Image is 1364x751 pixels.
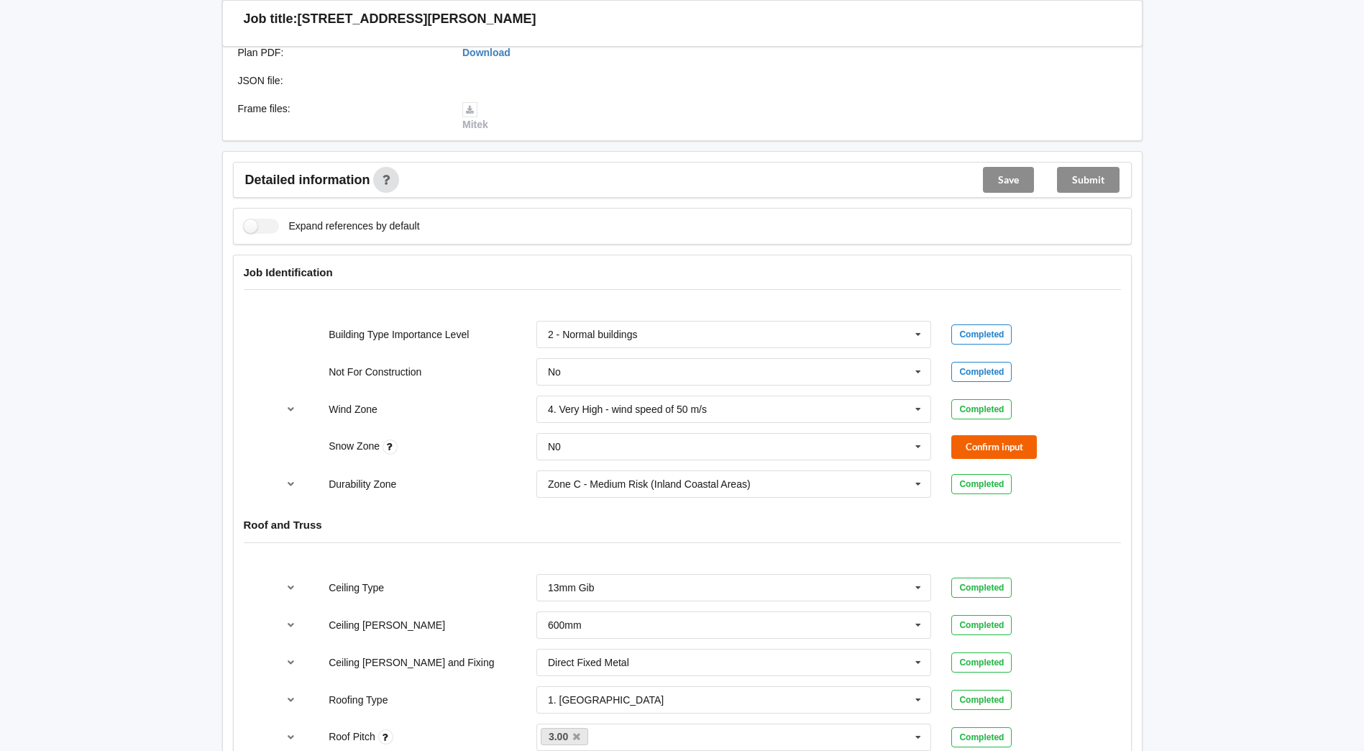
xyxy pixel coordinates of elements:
div: Frame files : [228,101,453,132]
button: reference-toggle [277,687,305,713]
button: reference-toggle [277,575,305,601]
div: 4. Very High - wind speed of 50 m/s [548,404,707,414]
label: Roof Pitch [329,731,377,742]
h4: Roof and Truss [244,518,1121,532]
button: reference-toggle [277,724,305,750]
div: 2 - Normal buildings [548,329,638,340]
a: Mitek [462,103,488,130]
div: Completed [951,690,1012,710]
div: No [548,367,561,377]
div: 13mm Gib [548,583,595,593]
button: reference-toggle [277,471,305,497]
label: Not For Construction [329,366,421,378]
label: Ceiling [PERSON_NAME] and Fixing [329,657,494,668]
div: Direct Fixed Metal [548,657,629,668]
h3: [STREET_ADDRESS][PERSON_NAME] [298,11,536,27]
div: 600mm [548,620,582,630]
div: 1. [GEOGRAPHIC_DATA] [548,695,664,705]
div: Completed [951,474,1012,494]
div: Zone C - Medium Risk (Inland Coastal Areas) [548,479,751,489]
div: Completed [951,578,1012,598]
button: reference-toggle [277,396,305,422]
span: Detailed information [245,173,370,186]
div: Completed [951,652,1012,673]
a: 3.00 [541,728,588,745]
label: Roofing Type [329,694,388,706]
div: Completed [951,399,1012,419]
label: Wind Zone [329,404,377,415]
a: Download [462,47,511,58]
h4: Job Identification [244,265,1121,279]
div: Completed [951,362,1012,382]
div: Completed [951,615,1012,635]
label: Ceiling [PERSON_NAME] [329,619,445,631]
label: Ceiling Type [329,582,384,593]
button: Confirm input [951,435,1037,459]
h3: Job title: [244,11,298,27]
div: Completed [951,727,1012,747]
label: Snow Zone [329,440,383,452]
div: JSON file : [228,73,453,88]
label: Building Type Importance Level [329,329,469,340]
div: Plan PDF : [228,45,453,60]
label: Expand references by default [244,219,420,234]
div: Completed [951,324,1012,345]
button: reference-toggle [277,650,305,675]
label: Durability Zone [329,478,396,490]
div: N0 [548,442,561,452]
button: reference-toggle [277,612,305,638]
